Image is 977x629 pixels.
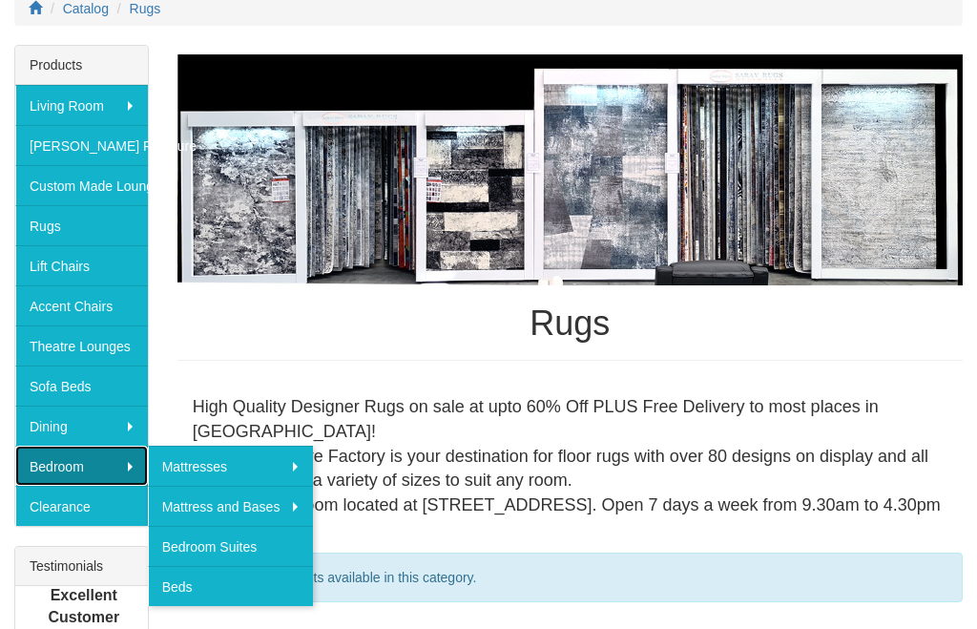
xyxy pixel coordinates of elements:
a: Mattresses [148,446,314,486]
div: Products [15,46,148,85]
a: Living Room [15,85,148,125]
a: Sofa Beds [15,366,148,406]
a: Rugs [15,205,148,245]
h1: Rugs [177,304,963,343]
a: Custom Made Lounges [15,165,148,205]
a: Lift Chairs [15,245,148,285]
a: Accent Chairs [15,285,148,325]
a: Bedroom [15,446,148,486]
div: High Quality Designer Rugs on sale at upto 60% Off PLUS Free Delivery to most places in [GEOGRAPH... [177,380,963,534]
a: Beds [148,566,314,606]
a: Clearance [15,486,148,526]
a: Bedroom Suites [148,526,314,566]
a: [PERSON_NAME] Furniture [15,125,148,165]
div: There are no products available in this category. [177,553,963,602]
a: Mattress and Bases [148,486,314,526]
div: Testimonials [15,547,148,586]
a: Rugs [130,1,161,16]
a: Dining [15,406,148,446]
a: Theatre Lounges [15,325,148,366]
img: Rugs [177,54,963,285]
a: Catalog [63,1,109,16]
